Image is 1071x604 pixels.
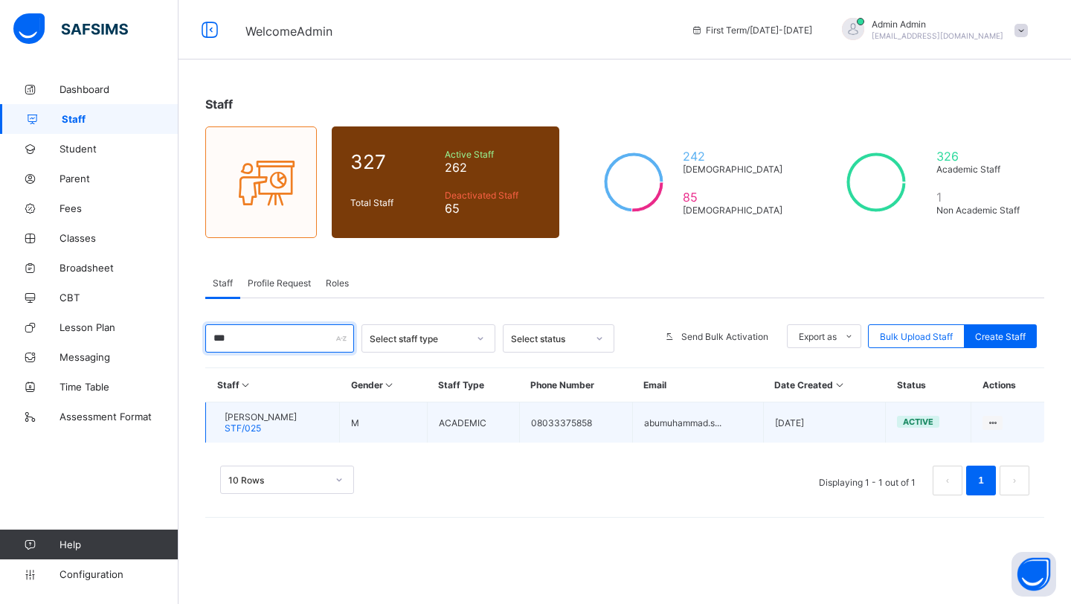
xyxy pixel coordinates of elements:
span: Export as [799,331,837,342]
div: 10 Rows [228,475,327,486]
span: Help [59,539,178,550]
span: Time Table [59,381,178,393]
span: Parent [59,173,178,184]
span: [PERSON_NAME] [225,411,297,423]
li: 上一页 [933,466,962,495]
div: Total Staff [347,193,441,212]
span: Assessment Format [59,411,178,423]
span: Staff [205,97,233,112]
span: Academic Staff [936,164,1026,175]
span: Deactivated Staff [445,190,541,201]
span: Dashboard [59,83,178,95]
span: Configuration [59,568,178,580]
span: Create Staff [975,331,1026,342]
th: Email [632,368,763,402]
th: Gender [340,368,427,402]
li: 下一页 [1000,466,1029,495]
span: 327 [350,150,437,173]
span: 1 [936,190,1026,205]
span: Staff [213,277,233,289]
span: STF/025 [225,423,261,434]
span: Profile Request [248,277,311,289]
span: [DEMOGRAPHIC_DATA] [683,205,783,216]
td: 08033375858 [519,402,632,443]
td: [DATE] [763,402,885,443]
div: AdminAdmin [827,18,1035,42]
span: Classes [59,232,178,244]
td: abumuhammad.s... [632,402,763,443]
span: active [903,417,933,427]
th: Staff Type [427,368,519,402]
img: safsims [13,13,128,45]
span: Admin Admin [872,19,1003,30]
span: session/term information [691,25,812,36]
span: Bulk Upload Staff [880,331,953,342]
th: Status [886,368,971,402]
span: Welcome Admin [245,24,332,39]
span: Fees [59,202,178,214]
div: Select status [511,333,587,344]
button: prev page [933,466,962,495]
i: Sort in Ascending Order [833,379,846,391]
span: 242 [683,149,783,164]
i: Sort in Ascending Order [239,379,252,391]
button: Open asap [1011,552,1056,597]
span: 262 [445,160,541,175]
a: 1 [974,471,988,490]
i: Sort in Ascending Order [383,379,396,391]
span: Non Academic Staff [936,205,1026,216]
span: 65 [445,201,541,216]
th: Actions [971,368,1044,402]
li: 1 [966,466,996,495]
span: [DEMOGRAPHIC_DATA] [683,164,783,175]
span: 326 [936,149,1026,164]
span: Student [59,143,178,155]
th: Phone Number [519,368,632,402]
span: Staff [62,113,178,125]
span: Messaging [59,351,178,363]
th: Staff [206,368,340,402]
li: Displaying 1 - 1 out of 1 [808,466,927,495]
span: CBT [59,292,178,303]
div: Select staff type [370,333,468,344]
span: Send Bulk Activation [681,331,768,342]
span: Active Staff [445,149,541,160]
button: next page [1000,466,1029,495]
span: Broadsheet [59,262,178,274]
span: Roles [326,277,349,289]
td: ACADEMIC [427,402,519,443]
span: [EMAIL_ADDRESS][DOMAIN_NAME] [872,31,1003,40]
span: Lesson Plan [59,321,178,333]
td: M [340,402,427,443]
span: 85 [683,190,783,205]
th: Date Created [763,368,885,402]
